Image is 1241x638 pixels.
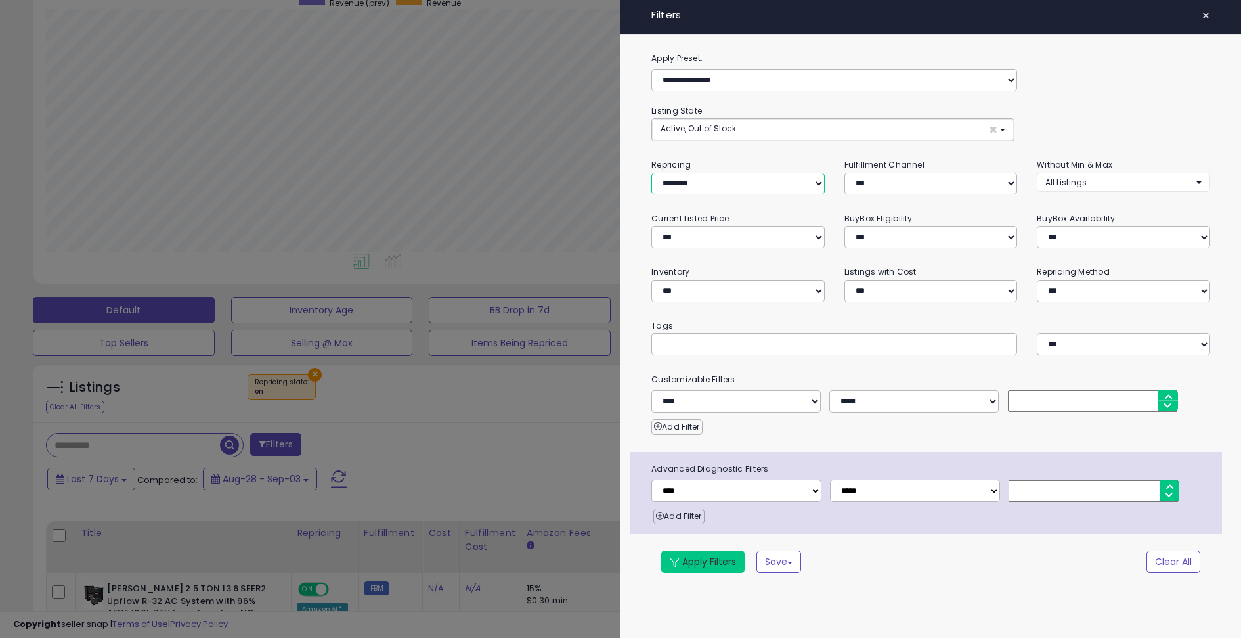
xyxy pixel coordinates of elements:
h4: Filters [651,10,1210,21]
button: Save [756,551,801,573]
small: Tags [642,319,1220,333]
small: Current Listed Price [651,213,729,224]
button: × [1196,7,1215,25]
small: Customizable Filters [642,373,1220,387]
small: Listing State [651,105,702,116]
button: Clear All [1146,551,1200,573]
small: Repricing Method [1037,266,1110,277]
button: All Listings [1037,173,1209,192]
small: Listings with Cost [844,266,917,277]
small: BuyBox Availability [1037,213,1115,224]
small: Inventory [651,266,689,277]
small: Repricing [651,159,691,170]
span: All Listings [1045,177,1087,188]
span: Advanced Diagnostic Filters [642,462,1222,476]
small: Without Min & Max [1037,159,1112,170]
button: Add Filter [651,419,702,435]
span: × [1202,7,1210,25]
button: Add Filter [653,509,704,524]
small: Fulfillment Channel [844,159,925,170]
span: Active, Out of Stock [661,123,736,134]
label: Apply Preset: [642,51,1220,66]
button: Apply Filters [661,551,745,573]
small: BuyBox Eligibility [844,213,913,224]
button: Active, Out of Stock × [652,119,1014,141]
span: × [989,123,997,137]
